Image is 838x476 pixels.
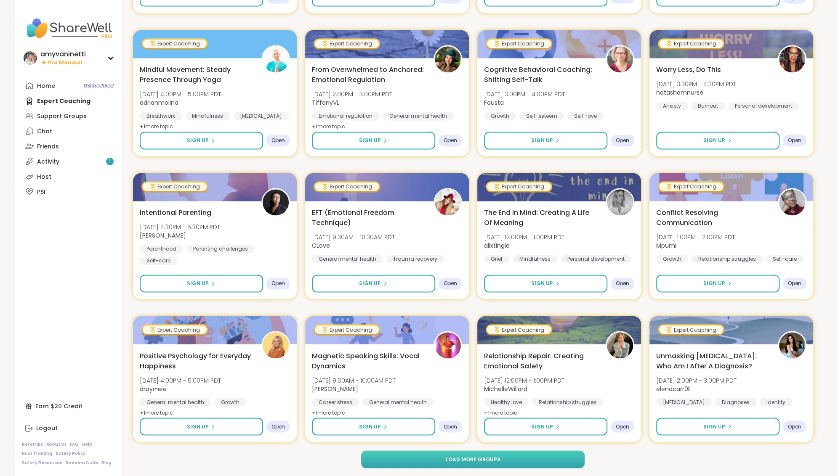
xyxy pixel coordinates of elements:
b: adrianmolina [140,98,178,107]
div: Personal development [728,102,799,110]
span: Open [788,280,801,287]
div: Expert Coaching [487,325,551,334]
button: Sign Up [484,132,607,149]
div: Parenthood [140,245,183,253]
span: Sign Up [187,280,209,287]
span: [DATE] 12:00PM - 1:00PM PDT [484,233,564,241]
span: Open [444,423,457,430]
button: Sign Up [484,418,607,435]
a: Support Groups [22,108,116,124]
b: [PERSON_NAME] [312,384,358,393]
div: [MEDICAL_DATA] [656,398,712,406]
a: Friends [22,139,116,154]
span: Open [616,137,629,144]
div: Self-care [140,257,177,265]
span: Sign Up [703,137,725,144]
div: Earn $20 Credit [22,399,116,414]
div: Diagnoses [715,398,756,406]
span: EFT (Emotional Freedom Technique) [312,208,424,228]
img: ShareWell Nav Logo [22,13,116,43]
div: Expert Coaching [487,40,551,48]
img: MichelleWillard [607,332,633,358]
span: [DATE] 1:00PM - 2:00PM PDT [656,233,735,241]
span: [DATE] 4:00PM - 5:00PM PDT [140,376,221,384]
div: amyvaninetti [40,50,86,59]
b: elenacarr0ll [656,384,691,393]
div: Growth [214,398,246,406]
span: Sign Up [531,423,553,430]
div: Self-love [567,112,604,120]
div: Activity [37,158,59,166]
div: Host [37,173,51,181]
b: TiffanyVL [312,98,339,107]
span: Open [271,423,285,430]
button: Sign Up [312,418,435,435]
div: Expert Coaching [659,325,723,334]
button: Sign Up [656,132,779,149]
span: Unmasking [MEDICAL_DATA]: Who Am I After A Diagnosis? [656,351,769,371]
b: natashamnurse [656,88,703,97]
img: elenacarr0ll [779,332,805,358]
span: Pro Member [48,59,83,66]
span: [DATE] 12:00PM - 1:00PM PDT [484,376,564,384]
div: General mental health [362,398,434,406]
div: Breathwork [140,112,182,120]
a: FAQ [70,442,79,447]
b: Fausta [484,98,504,107]
a: Host [22,169,116,184]
b: CLove [312,241,330,250]
a: Home8Scheduled [22,78,116,93]
div: Support Groups [37,112,87,121]
span: Open [616,280,629,287]
a: Redeem Code [66,460,98,466]
button: Sign Up [656,418,779,435]
a: About Us [46,442,67,447]
span: 8 Scheduled [84,82,114,89]
div: Self-care [766,255,803,263]
img: Lisa_LaCroix [435,332,461,358]
a: Safety Resources [22,460,62,466]
span: Positive Psychology for Everyday Happiness [140,351,252,371]
div: Growth [484,112,516,120]
span: Open [444,280,457,287]
span: Sign Up [531,137,553,144]
div: Identity [760,398,792,406]
a: Safety Policy [56,451,85,457]
img: alixtingle [607,189,633,215]
span: Worry Less, Do This [656,65,721,75]
div: Grief [484,255,509,263]
div: Self-esteem [519,112,564,120]
div: [MEDICAL_DATA] [233,112,289,120]
span: Cognitive Behavioral Coaching: Shifting Self-Talk [484,65,596,85]
span: Mindful Movement: Steady Presence Through Yoga [140,65,252,85]
span: Magnetic Speaking Skills: Vocal Dynamics [312,351,424,371]
img: draymee [263,332,289,358]
button: Sign Up [656,275,779,292]
span: From Overwhelmed to Anchored: Emotional Regulation [312,65,424,85]
div: General mental health [140,398,211,406]
div: Expert Coaching [659,182,723,191]
span: Sign Up [187,137,209,144]
img: amyvaninetti [24,51,37,65]
div: Expert Coaching [315,325,379,334]
a: Activity1 [22,154,116,169]
img: natashamnurse [779,46,805,72]
img: adrianmolina [263,46,289,72]
img: TiffanyVL [435,46,461,72]
span: [DATE] 2:00PM - 3:00PM PDT [656,376,737,384]
div: Chat [37,127,52,136]
div: Expert Coaching [315,182,379,191]
b: [PERSON_NAME] [140,231,186,240]
span: Open [616,423,629,430]
b: alixtingle [484,241,510,250]
span: The End In Mind: Creating A Life Of Meaning [484,208,596,228]
div: Expert Coaching [143,325,207,334]
div: Emotional regulation [312,112,379,120]
a: Host Training [22,451,52,457]
a: Chat [22,124,116,139]
img: Mpumi [779,189,805,215]
span: Load more groups [445,455,500,463]
div: Expert Coaching [143,40,207,48]
button: Load more groups [361,450,585,468]
div: General mental health [312,255,383,263]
